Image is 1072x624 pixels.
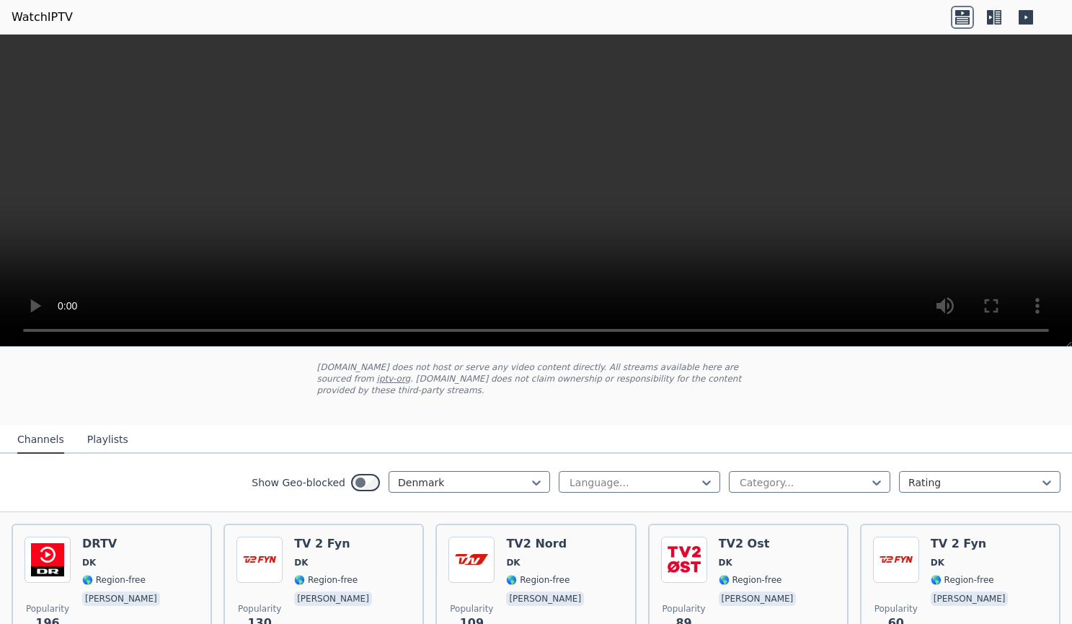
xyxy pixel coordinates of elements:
button: Playlists [87,426,128,454]
h6: TV2 Ost [719,537,799,551]
p: [PERSON_NAME] [719,592,797,606]
p: [PERSON_NAME] [294,592,372,606]
p: [DOMAIN_NAME] does not host or serve any video content directly. All streams available here are s... [317,361,756,396]
button: Channels [17,426,64,454]
span: Popularity [450,603,493,615]
span: Popularity [663,603,706,615]
p: [PERSON_NAME] [82,592,160,606]
img: TV 2 Fyn [236,537,283,583]
h6: TV2 Nord [506,537,587,551]
span: 🌎 Region-free [82,574,146,586]
span: DK [931,557,944,568]
h6: TV 2 Fyn [294,537,375,551]
img: TV 2 Fyn [873,537,919,583]
span: 🌎 Region-free [931,574,994,586]
span: Popularity [26,603,69,615]
a: WatchIPTV [12,9,73,26]
span: DK [82,557,96,568]
h6: TV 2 Fyn [931,537,1011,551]
span: 🌎 Region-free [719,574,782,586]
span: Popularity [874,603,918,615]
span: 🌎 Region-free [294,574,358,586]
span: Popularity [238,603,281,615]
label: Show Geo-blocked [252,475,345,490]
span: DK [719,557,732,568]
span: 🌎 Region-free [506,574,570,586]
p: [PERSON_NAME] [506,592,584,606]
span: DK [294,557,308,568]
a: iptv-org [377,374,411,384]
p: [PERSON_NAME] [931,592,1009,606]
img: TV2 Ost [661,537,707,583]
h6: DRTV [82,537,163,551]
img: DRTV [25,537,71,583]
img: TV2 Nord [448,537,495,583]
span: DK [506,557,520,568]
